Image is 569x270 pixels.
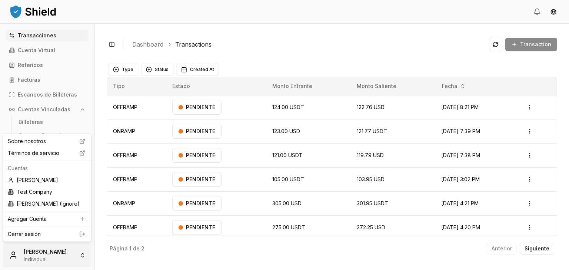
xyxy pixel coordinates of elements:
[5,147,90,159] a: Términos de servicio
[5,213,90,225] a: Agregar Cuenta
[5,135,90,147] a: Sobre nosotros
[8,165,87,172] p: Cuentas
[5,186,90,198] div: Test Company
[5,174,90,186] div: [PERSON_NAME]
[8,230,87,238] a: Cerrar sesión
[5,198,90,210] div: [PERSON_NAME] (Ignore)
